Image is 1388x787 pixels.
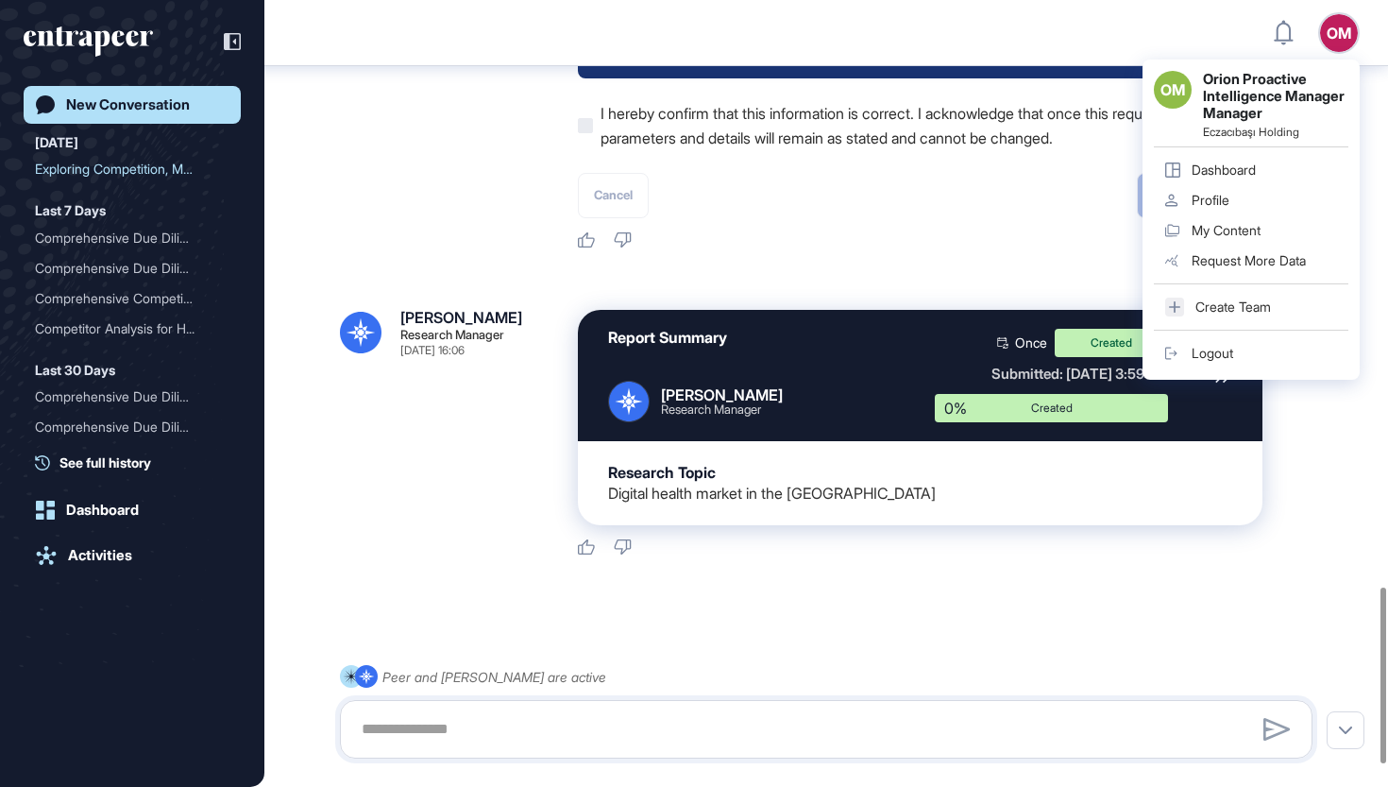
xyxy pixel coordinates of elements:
[935,365,1168,383] div: Submitted: [DATE] 3:59 PM
[35,223,229,253] div: Comprehensive Due Diligence and Competitor Intelligence Report for Cutehill Games
[35,283,229,314] div: Comprehensive Competitor Intelligence Report for Orphex in AI-Powered Marketing Automation
[400,310,522,325] div: [PERSON_NAME]
[35,131,78,154] div: [DATE]
[661,403,783,416] div: Research Manager
[35,283,214,314] div: Comprehensive Competitor ...
[24,26,153,57] div: entrapeer-logo
[66,96,190,113] div: New Conversation
[1055,329,1168,357] div: Created
[35,223,214,253] div: Comprehensive Due Diligen...
[608,464,716,482] div: Research Topic
[35,253,214,283] div: Comprehensive Due Diligen...
[35,412,214,442] div: Comprehensive Due Diligen...
[35,359,115,382] div: Last 30 Days
[382,665,606,689] div: Peer and [PERSON_NAME] are active
[1015,336,1047,350] span: Once
[35,253,229,283] div: Comprehensive Due Diligence and Competitor Intelligence Report for Novocycle Tech
[35,382,214,412] div: Comprehensive Due Diligen...
[35,382,229,412] div: Comprehensive Due Diligence and Competitor Intelligence Report for Cyberwhiz in the Cybersecurity...
[1320,14,1358,52] button: OM
[35,412,229,442] div: Comprehensive Due Diligence Competitor Intelligence Report for Cyberwhiz in Cybersecurity
[35,453,241,472] a: See full history
[949,402,1154,414] div: Created
[608,329,727,347] div: Report Summary
[35,199,106,222] div: Last 7 Days
[24,537,241,574] a: Activities
[59,453,151,472] span: See full history
[400,329,504,341] div: Research Manager
[35,314,229,344] div: Competitor Analysis for Healysense.ai and Its Global and Local Competitors
[935,394,993,422] div: 0%
[66,502,139,519] div: Dashboard
[608,485,936,503] div: Digital health market in the [GEOGRAPHIC_DATA]
[400,345,465,356] div: [DATE] 16:06
[24,491,241,529] a: Dashboard
[35,154,214,184] div: Exploring Competition, Ma...
[68,547,132,564] div: Activities
[24,86,241,124] a: New Conversation
[35,314,214,344] div: Competitor Analysis for H...
[661,386,783,404] div: [PERSON_NAME]
[35,154,229,184] div: Exploring Competition, Market Size, and Benchmarks in the USA Digital Health Market
[578,101,1328,150] label: I hereby confirm that this information is correct. I acknowledge that once this request is submit...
